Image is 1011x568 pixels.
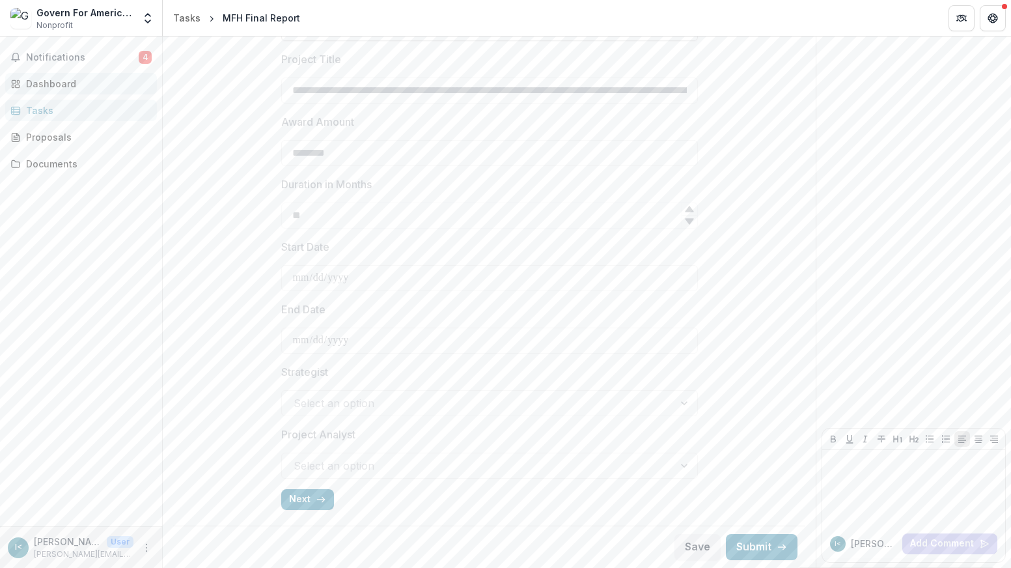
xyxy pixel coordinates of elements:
p: [PERSON_NAME] [851,537,897,550]
div: Tasks [26,104,146,117]
button: Open entity switcher [139,5,157,31]
button: Submit [726,534,797,560]
button: Underline [842,431,857,447]
button: Next [281,489,334,510]
p: [PERSON_NAME] <[PERSON_NAME][EMAIL_ADDRESS][DOMAIN_NAME]> [34,535,102,548]
button: More [139,540,154,556]
nav: breadcrumb [168,8,305,27]
img: Govern For America Inc [10,8,31,29]
button: Heading 1 [890,431,906,447]
p: Award Amount [281,114,354,130]
p: [PERSON_NAME][EMAIL_ADDRESS][DOMAIN_NAME] [34,548,133,560]
a: Dashboard [5,73,157,94]
button: Align Right [986,431,1002,447]
div: Tasks [173,11,201,25]
div: Dashboard [26,77,146,91]
a: Tasks [5,100,157,121]
span: Notifications [26,52,139,63]
div: Documents [26,157,146,171]
button: Partners [949,5,975,31]
button: Heading 2 [906,431,922,447]
p: Project Title [281,51,341,67]
button: Ordered List [938,431,954,447]
button: Get Help [980,5,1006,31]
div: MFH Final Report [223,11,300,25]
a: Proposals [5,126,157,148]
div: Proposals [26,130,146,144]
button: Save [674,534,721,560]
button: Align Center [971,431,986,447]
button: Bold [825,431,841,447]
button: Bullet List [922,431,937,447]
a: Tasks [168,8,206,27]
span: 4 [139,51,152,64]
p: Project Analyst [281,427,355,442]
span: Nonprofit [36,20,73,31]
p: Duration in Months [281,177,372,192]
a: Documents [5,153,157,175]
div: Ian McMahon <ian@govforamerica.org> [15,543,22,552]
p: End Date [281,302,325,317]
button: Align Left [954,431,970,447]
p: Strategist [281,364,328,380]
p: User [107,536,133,548]
div: Ian McMahon <ian@govforamerica.org> [835,541,841,547]
button: Add Comment [902,533,997,554]
button: Italicize [857,431,873,447]
p: Start Date [281,239,329,255]
button: Strike [874,431,889,447]
button: Notifications4 [5,47,157,68]
div: Govern For America Inc [36,6,133,20]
